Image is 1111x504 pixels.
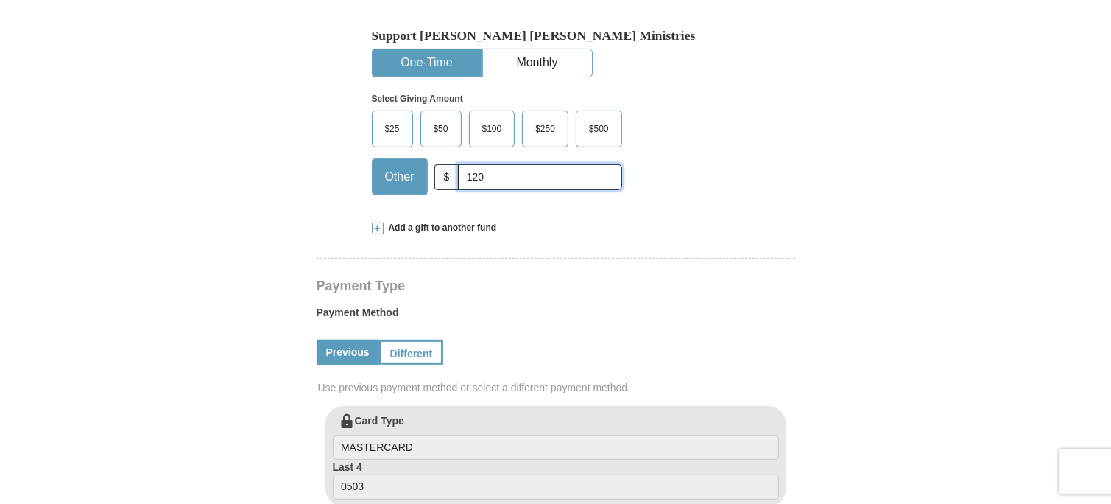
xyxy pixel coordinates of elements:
a: Previous [317,340,379,365]
label: Last 4 [333,460,779,500]
span: Use previous payment method or select a different payment method. [318,380,797,395]
input: Other Amount [458,164,621,190]
input: Card Type [333,435,779,461]
input: Last 4 [333,475,779,500]
span: $ [434,164,459,190]
span: Other [378,166,422,188]
label: Payment Method [317,305,795,327]
label: Card Type [333,413,779,461]
strong: Select Giving Amount [372,94,463,104]
h4: Payment Type [317,280,795,292]
h5: Support [PERSON_NAME] [PERSON_NAME] Ministries [372,28,740,43]
span: $50 [426,118,456,140]
span: $500 [582,118,616,140]
span: Add a gift to another fund [384,222,497,234]
span: $100 [475,118,509,140]
span: $25 [378,118,407,140]
button: Monthly [483,49,592,77]
span: $250 [528,118,562,140]
button: One-Time [373,49,482,77]
a: Different [379,340,444,365]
